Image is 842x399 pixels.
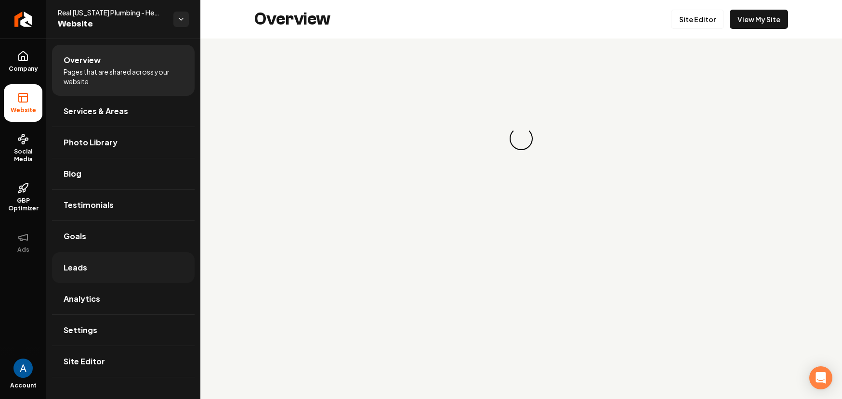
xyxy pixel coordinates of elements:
[7,106,40,114] span: Website
[58,17,166,31] span: Website
[14,12,32,27] img: Rebolt Logo
[671,10,724,29] a: Site Editor
[64,262,87,273] span: Leads
[10,382,37,389] span: Account
[64,137,118,148] span: Photo Library
[52,315,195,346] a: Settings
[64,356,105,367] span: Site Editor
[64,293,100,305] span: Analytics
[52,346,195,377] a: Site Editor
[52,158,195,189] a: Blog
[64,105,128,117] span: Services & Areas
[52,127,195,158] a: Photo Library
[13,359,33,378] img: Andrew Magana
[4,148,42,163] span: Social Media
[4,197,42,212] span: GBP Optimizer
[64,324,97,336] span: Settings
[506,123,536,154] div: Loading
[52,96,195,127] a: Services & Areas
[64,168,81,180] span: Blog
[52,283,195,314] a: Analytics
[64,54,101,66] span: Overview
[13,246,33,254] span: Ads
[64,231,86,242] span: Goals
[58,8,166,17] span: Real [US_STATE] Plumbing - Heating and Air
[64,67,183,86] span: Pages that are shared across your website.
[5,65,42,73] span: Company
[4,43,42,80] a: Company
[809,366,832,389] div: Open Intercom Messenger
[254,10,330,29] h2: Overview
[13,359,33,378] button: Open user button
[4,224,42,261] button: Ads
[730,10,788,29] a: View My Site
[64,199,114,211] span: Testimonials
[52,252,195,283] a: Leads
[4,175,42,220] a: GBP Optimizer
[52,221,195,252] a: Goals
[52,190,195,220] a: Testimonials
[4,126,42,171] a: Social Media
